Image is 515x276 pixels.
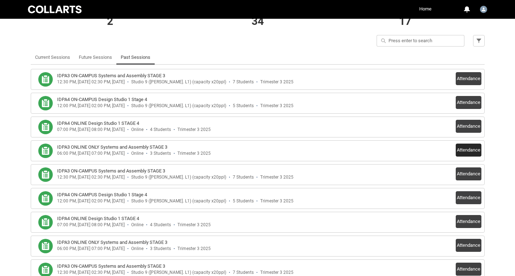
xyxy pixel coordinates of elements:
li: Current Sessions [31,50,74,65]
button: Attendance [456,239,481,252]
div: 07:00 PM, [DATE] 08:00 PM, [DATE] [57,222,125,228]
div: Studio 9 ([PERSON_NAME]. L1) (capacity x20ppl) [131,175,226,180]
div: Trimester 3 2025 [177,151,211,156]
div: Studio 9 ([PERSON_NAME]. L1) (capacity x20ppl) [131,103,226,109]
div: 4 Students [150,127,171,132]
span: 34 [252,15,264,27]
div: 07:00 PM, [DATE] 08:00 PM, [DATE] [57,127,125,132]
button: Attendance [456,144,481,157]
div: Online [131,222,143,228]
input: Press enter to search [377,35,464,47]
div: 06:00 PM, [DATE] 07:00 PM, [DATE] [57,246,125,251]
div: 06:00 PM, [DATE] 07:00 PM, [DATE] [57,151,125,156]
div: 12:30 PM, [DATE] 02:30 PM, [DATE] [57,79,125,85]
span: 17 [399,15,411,27]
div: Trimester 3 2025 [260,270,293,275]
a: Future Sessions [79,50,112,65]
div: 12:30 PM, [DATE] 02:30 PM, [DATE] [57,175,125,180]
li: Future Sessions [74,50,116,65]
button: Attendance [456,72,481,85]
div: 12:30 PM, [DATE] 02:30 PM, [DATE] [57,270,125,275]
div: Online [131,246,143,251]
div: 5 Students [233,103,254,109]
img: Tom.Eames [480,6,487,13]
div: Trimester 3 2025 [260,79,293,85]
div: 5 Students [233,198,254,204]
div: 3 Students [150,246,171,251]
h3: IDPA3 ONLINE ONLY Systems and Assembly STAGE 3 [57,239,167,246]
div: Studio 9 ([PERSON_NAME]. L1) (capacity x20ppl) [131,270,226,275]
li: Past Sessions [116,50,155,65]
div: Trimester 3 2025 [260,175,293,180]
h3: IDPA4 ONLINE Design Studio 1 STAGE 4 [57,120,139,127]
div: 4 Students [150,222,171,228]
div: 12:00 PM, [DATE] 02:00 PM, [DATE] [57,103,125,109]
button: Attendance [456,120,481,133]
div: 3 Students [150,151,171,156]
div: 12:00 PM, [DATE] 02:00 PM, [DATE] [57,198,125,204]
div: Trimester 3 2025 [177,222,211,228]
div: Trimester 3 2025 [260,198,293,204]
div: Trimester 3 2025 [177,127,211,132]
h3: IDPA3 ON-CAMPUS Systems and Assembly STAGE 3 [57,167,165,175]
div: Online [131,151,143,156]
div: Studio 9 ([PERSON_NAME]. L1) (capacity x20ppl) [131,79,226,85]
h3: IDPA3 ON-CAMPUS Systems and Assembly STAGE 3 [57,263,165,270]
div: 7 Students [233,270,254,275]
button: Attendance [456,215,481,228]
a: Past Sessions [121,50,150,65]
span: 2 [107,15,113,27]
button: Filter [473,35,485,47]
div: Online [131,127,143,132]
h3: IDPA4 ONLINE Design Studio 1 STAGE 4 [57,215,139,222]
button: Attendance [456,96,481,109]
div: Trimester 3 2025 [177,246,211,251]
h3: IDPA4 ON-CAMPUS Design Studio 1 Stage 4 [57,191,147,198]
h3: IDPA4 ON-CAMPUS Design Studio 1 Stage 4 [57,96,147,103]
h3: IDPA3 ON-CAMPUS Systems and Assembly STAGE 3 [57,72,165,79]
h3: IDPA3 ONLINE ONLY Systems and Assembly STAGE 3 [57,144,167,151]
div: 7 Students [233,79,254,85]
div: Trimester 3 2025 [260,103,293,109]
button: Attendance [456,167,481,180]
a: Home [417,4,433,14]
button: Attendance [456,263,481,276]
div: Studio 9 ([PERSON_NAME]. L1) (capacity x20ppl) [131,198,226,204]
button: User Profile Tom.Eames [478,3,489,14]
div: 7 Students [233,175,254,180]
a: Current Sessions [35,50,70,65]
button: Attendance [456,191,481,204]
